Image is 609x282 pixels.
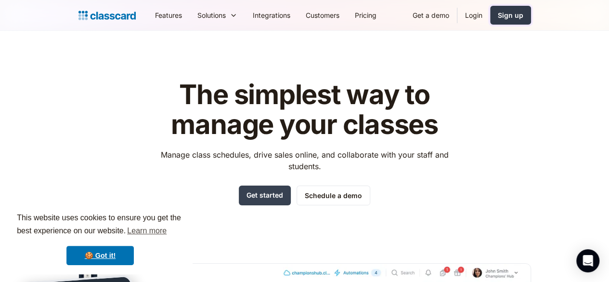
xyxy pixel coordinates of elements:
a: Get started [239,186,291,205]
a: Pricing [347,4,384,26]
a: Schedule a demo [297,186,370,205]
div: Open Intercom Messenger [576,249,599,272]
a: Features [147,4,190,26]
a: Get a demo [405,4,457,26]
a: Integrations [245,4,298,26]
div: Sign up [498,10,523,20]
div: Solutions [197,10,226,20]
p: Manage class schedules, drive sales online, and collaborate with your staff and students. [152,149,457,172]
a: Customers [298,4,347,26]
span: This website uses cookies to ensure you get the best experience on our website. [17,212,183,238]
a: dismiss cookie message [66,246,134,265]
div: Solutions [190,4,245,26]
a: learn more about cookies [126,224,168,238]
a: Login [457,4,490,26]
a: Logo [78,9,136,22]
div: cookieconsent [8,203,193,274]
a: Sign up [490,6,531,25]
h1: The simplest way to manage your classes [152,80,457,139]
